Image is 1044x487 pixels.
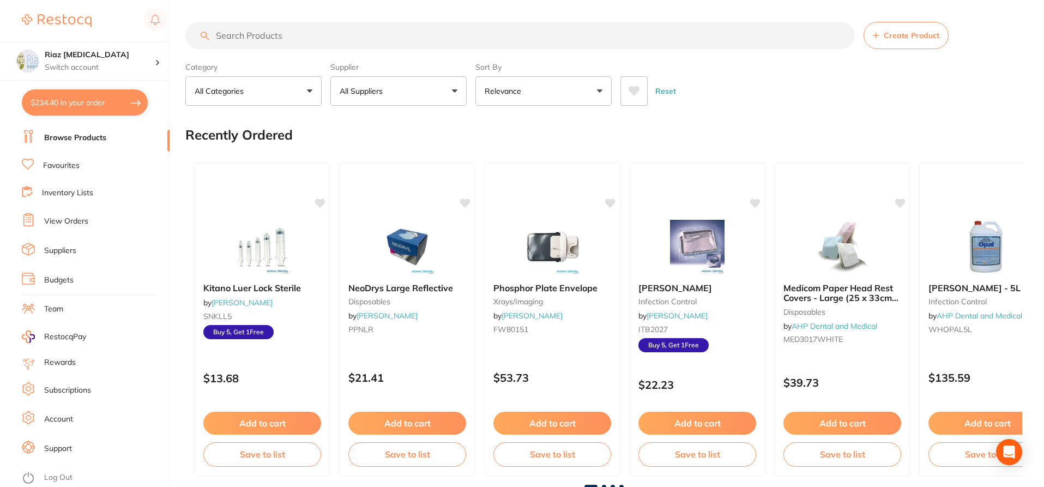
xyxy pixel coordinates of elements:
[783,335,901,344] small: MED3017WHITE
[22,8,92,33] a: Restocq Logo
[45,62,155,73] p: Switch account
[493,442,611,466] button: Save to list
[348,297,466,306] small: disposables
[493,283,611,293] b: Phosphor Plate Envelope
[662,220,733,274] img: Tray Barrier
[638,325,756,334] small: ITB2027
[807,220,878,274] img: Medicom Paper Head Rest Covers - Large (25 x 33cm) White
[638,378,756,391] p: $22.23
[638,283,756,293] b: Tray Barrier
[475,76,612,106] button: Relevance
[783,321,877,331] span: by
[928,311,1022,321] span: by
[185,128,293,143] h2: Recently Ordered
[203,325,274,339] span: Buy 5, Get 1 Free
[42,188,93,199] a: Inventory Lists
[348,371,466,384] p: $21.41
[44,357,76,368] a: Rewards
[783,283,901,303] b: Medicom Paper Head Rest Covers - Large (25 x 33cm) White
[638,442,756,466] button: Save to list
[864,22,949,49] button: Create Product
[44,332,86,342] span: RestocqPay
[783,412,901,435] button: Add to cart
[185,22,855,49] input: Search Products
[996,439,1022,465] div: Open Intercom Messenger
[185,76,322,106] button: All Categories
[485,86,526,97] p: Relevance
[638,338,709,352] span: Buy 5, Get 1 Free
[22,14,92,27] img: Restocq Logo
[783,442,901,466] button: Save to list
[185,62,322,72] label: Category
[212,298,273,308] a: [PERSON_NAME]
[203,412,321,435] button: Add to cart
[493,371,611,384] p: $53.73
[227,220,298,274] img: Kitano Luer Lock Sterile
[348,325,466,334] small: PPNLR
[44,443,72,454] a: Support
[22,330,86,343] a: RestocqPay
[884,31,939,40] span: Create Product
[330,76,467,106] button: All Suppliers
[17,50,39,72] img: Riaz Dental Surgery
[44,472,73,483] a: Log Out
[44,275,74,286] a: Budgets
[44,304,63,315] a: Team
[493,325,611,334] small: FW80151
[952,220,1023,274] img: Whiteley Opal - 5L
[44,245,76,256] a: Suppliers
[638,311,708,321] span: by
[357,311,418,321] a: [PERSON_NAME]
[348,311,418,321] span: by
[44,216,88,227] a: View Orders
[638,412,756,435] button: Add to cart
[22,89,148,116] button: $234.40 in your order
[330,62,467,72] label: Supplier
[493,297,611,306] small: xrays/imaging
[340,86,387,97] p: All Suppliers
[792,321,877,331] a: AHP Dental and Medical
[43,160,80,171] a: Favourites
[652,76,679,106] button: Reset
[348,412,466,435] button: Add to cart
[22,470,166,487] button: Log Out
[22,330,35,343] img: RestocqPay
[44,385,91,396] a: Subscriptions
[203,283,321,293] b: Kitano Luer Lock Sterile
[517,220,588,274] img: Phosphor Plate Envelope
[475,62,612,72] label: Sort By
[783,376,901,389] p: $39.73
[203,372,321,384] p: $13.68
[783,308,901,316] small: disposables
[195,86,248,97] p: All Categories
[348,442,466,466] button: Save to list
[203,442,321,466] button: Save to list
[493,311,563,321] span: by
[647,311,708,321] a: [PERSON_NAME]
[493,412,611,435] button: Add to cart
[638,297,756,306] small: infection control
[44,414,73,425] a: Account
[203,312,321,321] small: SNKLL5
[937,311,1022,321] a: AHP Dental and Medical
[203,298,273,308] span: by
[372,220,443,274] img: NeoDrys Large Reflective
[44,133,106,143] a: Browse Products
[502,311,563,321] a: [PERSON_NAME]
[45,50,155,61] h4: Riaz Dental Surgery
[348,283,466,293] b: NeoDrys Large Reflective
